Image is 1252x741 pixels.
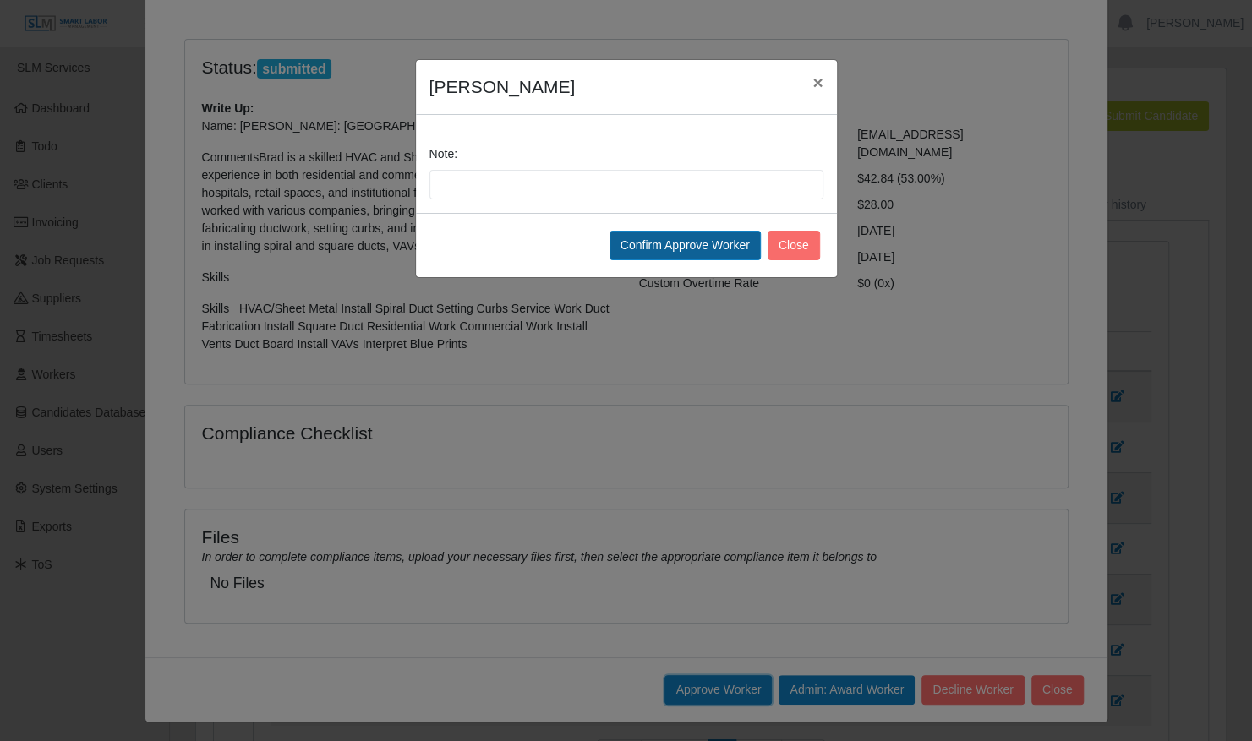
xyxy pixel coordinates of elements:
label: Note: [429,145,457,163]
button: Confirm Approve Worker [610,231,761,260]
button: Close [768,231,820,260]
span: × [812,73,823,92]
h4: [PERSON_NAME] [429,74,576,101]
button: Close [799,60,836,105]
